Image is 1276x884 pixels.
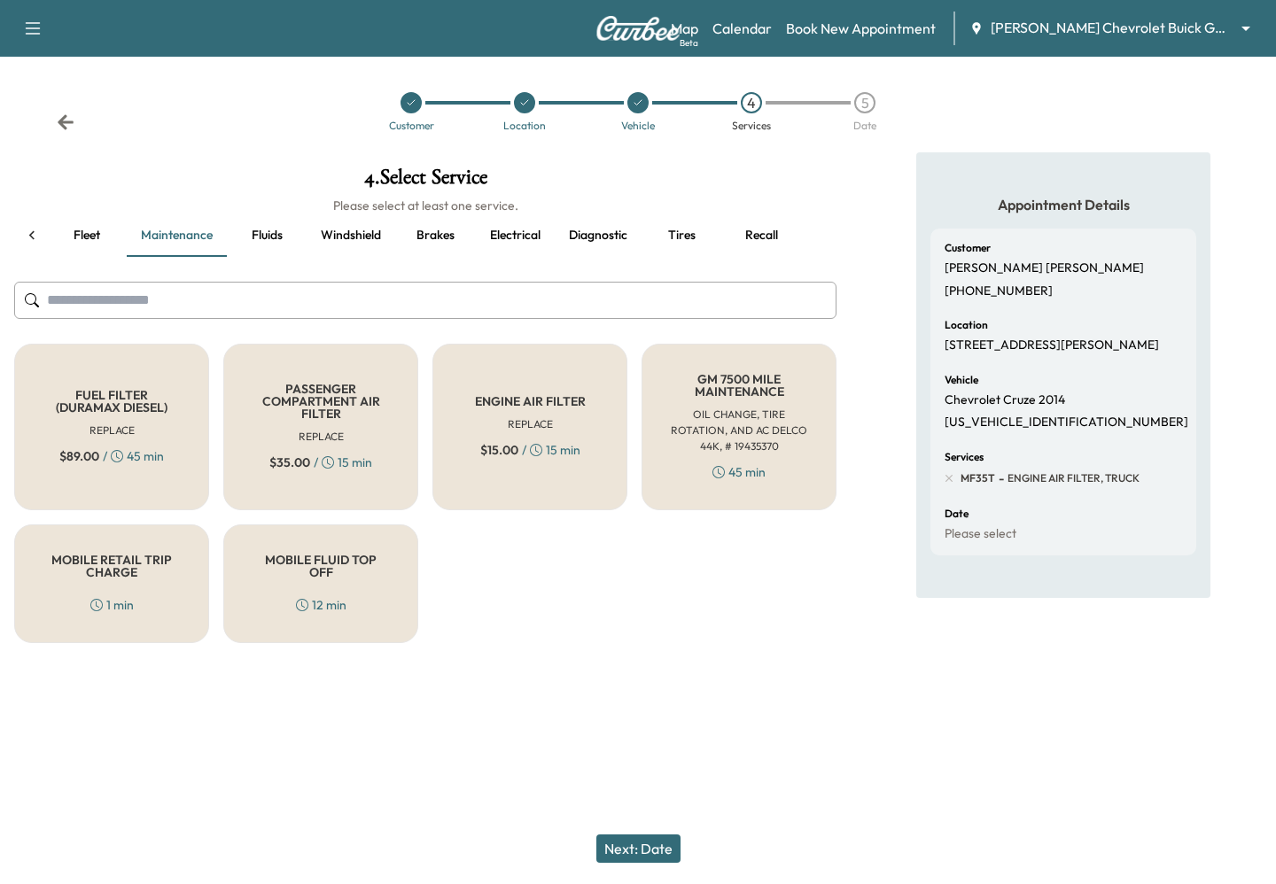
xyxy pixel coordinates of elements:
p: [PERSON_NAME] [PERSON_NAME] [945,260,1144,276]
span: ENGINE AIR FILTER, TRUCK [1004,471,1140,485]
button: Brakes [395,214,475,257]
h6: REPLACE [89,423,135,438]
a: Calendar [712,18,772,39]
h1: 4 . Select Service [14,167,836,197]
div: / 15 min [480,441,580,459]
h6: OIL CHANGE, TIRE ROTATION, AND AC DELCO 44K, # 19435370 [671,407,807,454]
div: Date [853,120,876,131]
div: Services [732,120,771,131]
button: Recall [721,214,801,257]
h6: Please select at least one service. [14,197,836,214]
span: $ 15.00 [480,441,518,459]
h5: ENGINE AIR FILTER [475,395,586,407]
div: 12 min [296,596,346,614]
div: 4 [741,92,762,113]
div: / 15 min [269,454,372,471]
button: Electrical [475,214,555,257]
span: - [995,469,1004,487]
h6: Location [945,320,988,330]
span: [PERSON_NAME] Chevrolet Buick GMC [991,18,1233,38]
button: Diagnostic [555,214,642,257]
div: Customer [389,120,434,131]
p: Chevrolet Cruze 2014 [945,392,1065,408]
p: [STREET_ADDRESS][PERSON_NAME] [945,337,1159,353]
div: 45 min [712,463,766,481]
span: $ 89.00 [59,447,99,465]
h5: MOBILE FLUID TOP OFF [253,554,389,578]
h6: Vehicle [945,375,978,385]
h5: MOBILE RETAIL TRIP CHARGE [43,554,180,578]
div: Beta [680,36,698,50]
h6: REPLACE [299,429,344,445]
p: [US_VEHICLE_IDENTIFICATION_NUMBER] [945,415,1188,430]
a: Book New Appointment [786,18,936,39]
h5: PASSENGER COMPARTMENT AIR FILTER [253,383,389,420]
h6: Date [945,508,969,519]
div: 5 [854,92,875,113]
span: $ 35.00 [269,454,310,471]
div: Back [57,113,74,131]
a: MapBeta [671,18,698,39]
button: Windshield [307,214,395,257]
h6: Services [945,452,984,462]
h6: Customer [945,243,991,253]
div: Vehicle [621,120,655,131]
div: Location [503,120,546,131]
h5: FUEL FILTER (DURAMAX DIESEL) [43,389,180,414]
div: 1 min [90,596,134,614]
button: Tires [642,214,721,257]
span: MF35T [961,471,995,485]
h5: Appointment Details [930,195,1196,214]
img: Curbee Logo [595,16,681,41]
button: Maintenance [127,214,227,257]
div: / 45 min [59,447,164,465]
button: Next: Date [596,834,681,863]
h6: REPLACE [508,416,553,432]
p: [PHONE_NUMBER] [945,283,1053,299]
p: Please select [945,526,1016,542]
h5: GM 7500 MILE MAINTENANCE [671,373,807,398]
button: Fleet [47,214,127,257]
button: Fluids [227,214,307,257]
